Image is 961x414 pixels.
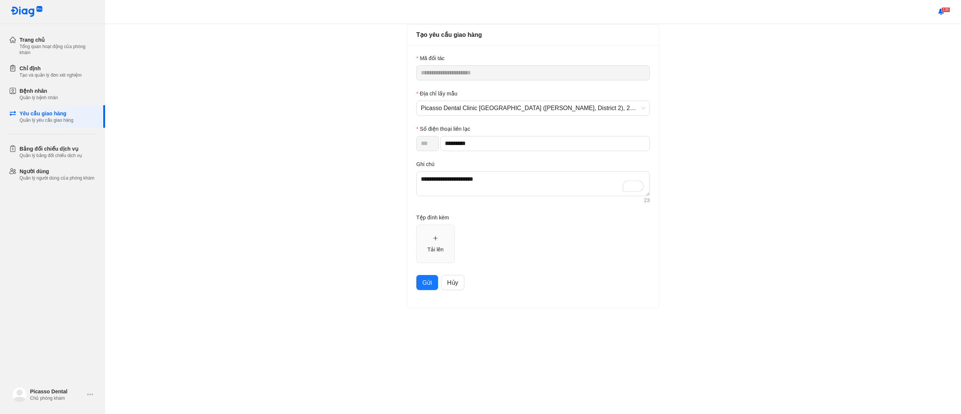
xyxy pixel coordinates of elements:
[30,388,84,395] div: Picasso Dental
[20,44,96,56] div: Tổng quan hoạt động của phòng khám
[20,110,73,117] div: Yêu cầu giao hàng
[20,153,82,159] div: Quản lý bảng đối chiếu dịch vụ
[416,275,438,290] button: Gửi
[20,175,94,181] div: Quản lý người dùng của phòng khám
[20,145,82,153] div: Bảng đối chiếu dịch vụ
[20,87,58,95] div: Bệnh nhân
[416,125,470,133] label: Số điện thoại liên lạc
[441,275,464,290] button: Hủy
[447,278,458,287] span: Hủy
[433,236,438,241] span: plus
[421,101,645,115] span: Picasso Dental Clinic Ho Chi Minh City (Thao Dien, District 2), 25B Đ. Nguyễn Duy Hiệu, Thảo Điền...
[30,395,84,401] div: Chủ phòng khám
[20,168,94,175] div: Người dùng
[422,278,432,287] span: Gửi
[20,117,73,123] div: Quản lý yêu cầu giao hàng
[20,72,81,78] div: Tạo và quản lý đơn xét nghiệm
[427,245,443,254] div: Tải lên
[20,36,96,44] div: Trang chủ
[941,7,950,12] span: 136
[417,225,454,263] span: plusTải lên
[416,54,444,62] label: Mã đối tác
[20,65,81,72] div: Chỉ định
[20,95,58,101] div: Quản lý bệnh nhân
[416,89,457,98] label: Địa chỉ lấy mẫu
[416,30,650,39] div: Tạo yêu cầu giao hàng
[12,387,27,402] img: logo
[416,171,650,196] textarea: To enrich screen reader interactions, please activate Accessibility in Grammarly extension settings
[11,6,43,18] img: logo
[416,213,449,222] label: Tệp đính kèm
[416,160,434,168] label: Ghi chú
